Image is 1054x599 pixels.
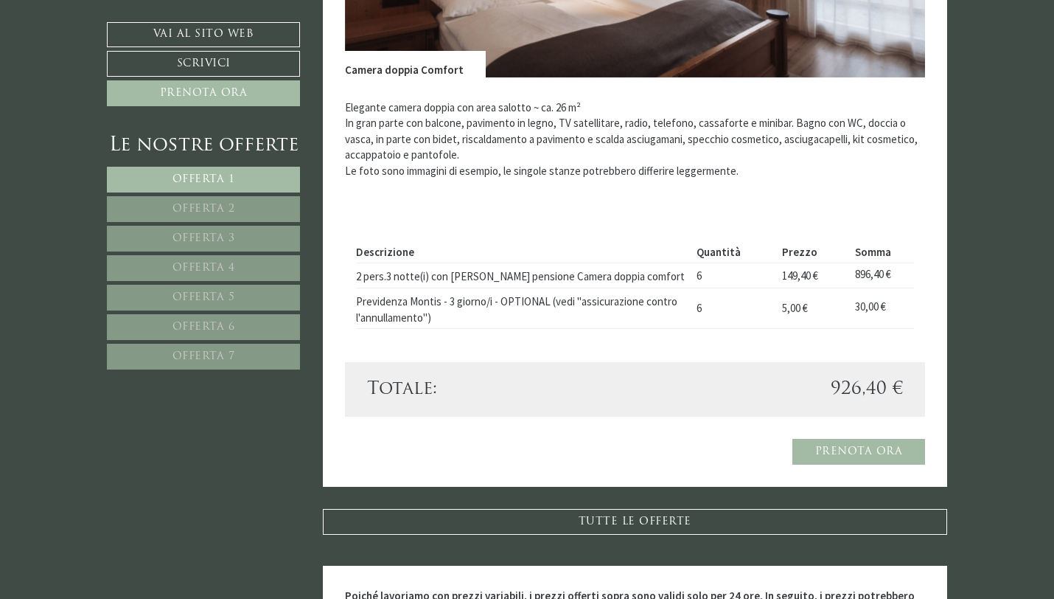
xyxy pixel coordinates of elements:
[776,241,849,263] th: Prezzo
[172,351,235,362] span: Offerta 7
[107,80,300,106] a: Prenota ora
[782,269,818,283] span: 149,40 €
[22,69,195,78] small: 20:35
[323,509,948,535] a: TUTTE LE OFFERTE
[345,51,486,77] div: Camera doppia Comfort
[356,263,691,288] td: 2 pers.3 notte(i) con [PERSON_NAME] pensione Camera doppia comfort
[172,292,235,303] span: Offerta 5
[172,322,235,333] span: Offerta 6
[500,389,582,415] button: Invia
[356,377,635,402] div: Totale:
[107,132,300,159] div: Le nostre offerte
[107,51,300,77] a: Scrivici
[356,241,691,263] th: Descrizione
[691,288,776,328] td: 6
[849,241,914,263] th: Somma
[831,377,903,402] span: 926,40 €
[172,174,235,185] span: Offerta 1
[256,11,325,35] div: domenica
[849,263,914,288] td: 896,40 €
[22,42,195,53] div: Montis – Active Nature Spa
[107,22,300,47] a: Vai al sito web
[356,288,691,328] td: Previdenza Montis - 3 giorno/i - OPTIONAL (vedi "assicurazione contro l'annullamento")
[11,39,203,81] div: Buon giorno, come possiamo aiutarla?
[172,233,235,244] span: Offerta 3
[849,288,914,328] td: 30,00 €
[172,204,235,215] span: Offerta 2
[782,301,808,315] span: 5,00 €
[691,241,776,263] th: Quantità
[792,439,926,465] a: Prenota ora
[172,263,235,274] span: Offerta 4
[345,100,926,179] p: Elegante camera doppia con area salotto ~ ca. 26 m² In gran parte con balcone, pavimento in legno...
[691,263,776,288] td: 6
